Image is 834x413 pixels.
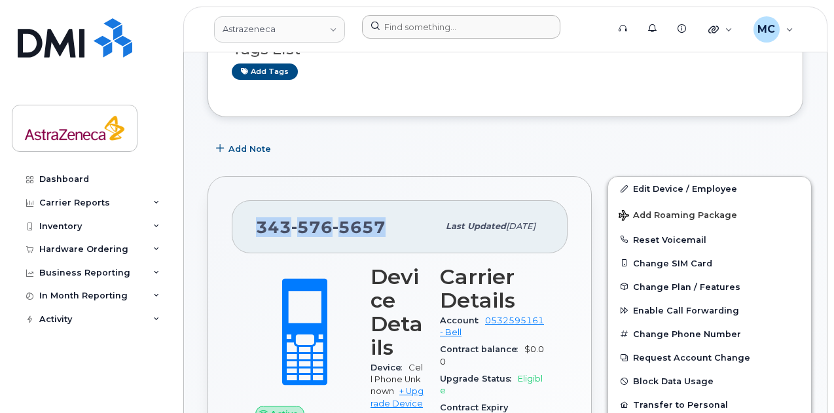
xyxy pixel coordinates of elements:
[608,251,811,275] button: Change SIM Card
[608,369,811,393] button: Block Data Usage
[214,16,345,43] a: Astrazeneca
[440,265,544,312] h3: Carrier Details
[608,201,811,228] button: Add Roaming Package
[440,315,485,325] span: Account
[608,275,811,298] button: Change Plan / Features
[440,315,544,337] a: 0532595161 - Bell
[608,346,811,369] button: Request Account Change
[633,281,740,291] span: Change Plan / Features
[699,16,742,43] div: Quicklinks
[506,221,535,231] span: [DATE]
[608,322,811,346] button: Change Phone Number
[208,137,282,160] button: Add Note
[371,363,408,372] span: Device
[371,265,424,359] h3: Device Details
[757,22,775,37] span: MC
[371,363,423,397] span: Cell Phone Unknown
[619,210,737,223] span: Add Roaming Package
[744,16,803,43] div: Marlo Cabansag
[232,41,779,58] h3: Tags List
[371,386,424,408] a: + Upgrade Device
[608,177,811,200] a: Edit Device / Employee
[440,344,524,354] span: Contract balance
[333,217,386,237] span: 5657
[608,228,811,251] button: Reset Voicemail
[256,217,386,237] span: 343
[291,217,333,237] span: 576
[608,298,811,322] button: Enable Call Forwarding
[446,221,506,231] span: Last updated
[362,15,560,39] input: Find something...
[440,374,518,384] span: Upgrade Status
[440,344,544,366] span: $0.00
[232,63,298,80] a: Add tags
[633,306,739,315] span: Enable Call Forwarding
[228,143,271,155] span: Add Note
